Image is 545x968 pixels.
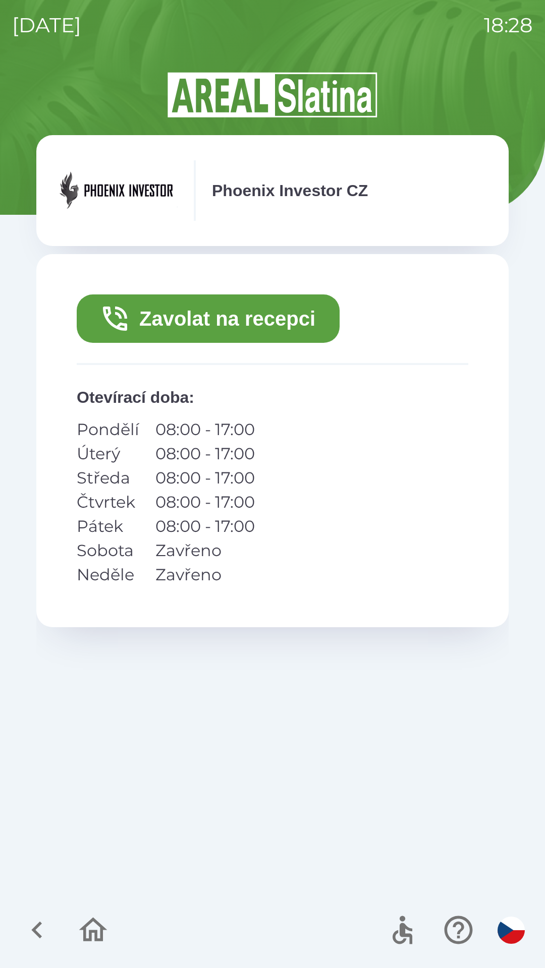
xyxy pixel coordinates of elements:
[77,514,139,538] p: Pátek
[77,490,139,514] p: Čtvrtek
[155,417,255,442] p: 08:00 - 17:00
[77,538,139,563] p: Sobota
[77,442,139,466] p: Úterý
[155,563,255,587] p: Zavřeno
[57,160,178,221] img: ab9a4777-ae82-4f12-b396-a24107a7bd47.png
[155,514,255,538] p: 08:00 - 17:00
[77,563,139,587] p: Neděle
[498,917,525,944] img: cs flag
[155,490,255,514] p: 08:00 - 17:00
[155,442,255,466] p: 08:00 - 17:00
[155,538,255,563] p: Zavřeno
[484,10,533,40] p: 18:28
[77,466,139,490] p: Středa
[36,71,509,119] img: Logo
[77,417,139,442] p: Pondělí
[77,294,340,343] button: Zavolat na recepci
[77,385,468,409] p: Otevírací doba :
[212,178,368,203] p: Phoenix Investor CZ
[155,466,255,490] p: 08:00 - 17:00
[12,10,81,40] p: [DATE]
